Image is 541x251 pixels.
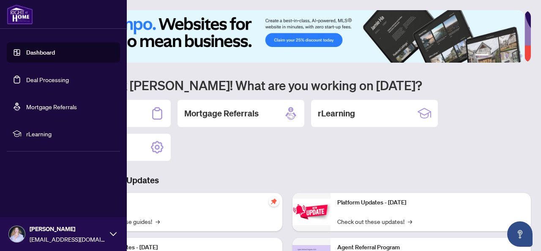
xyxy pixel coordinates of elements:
img: Profile Icon [9,226,25,242]
a: Deal Processing [26,76,69,83]
button: 2 [492,54,495,58]
button: 3 [499,54,502,58]
span: pushpin [269,196,279,207]
span: rLearning [26,129,114,138]
button: Open asap [507,221,533,247]
h2: Mortgage Referrals [184,108,259,119]
button: 6 [519,54,522,58]
img: Platform Updates - June 23, 2025 [292,199,331,225]
button: 4 [505,54,509,58]
img: Slide 0 [44,10,525,63]
p: Platform Updates - [DATE] [337,198,524,207]
button: 5 [512,54,516,58]
h1: Welcome back [PERSON_NAME]! What are you working on [DATE]? [44,77,531,93]
h2: rLearning [318,108,355,119]
span: [EMAIL_ADDRESS][DOMAIN_NAME] [30,234,106,244]
a: Dashboard [26,49,55,56]
span: → [408,217,412,226]
button: 1 [475,54,489,58]
p: Self-Help [89,198,276,207]
a: Check out these updates!→ [337,217,412,226]
span: [PERSON_NAME] [30,224,106,234]
img: logo [7,4,33,25]
span: → [156,217,160,226]
a: Mortgage Referrals [26,103,77,110]
h3: Brokerage & Industry Updates [44,174,531,186]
